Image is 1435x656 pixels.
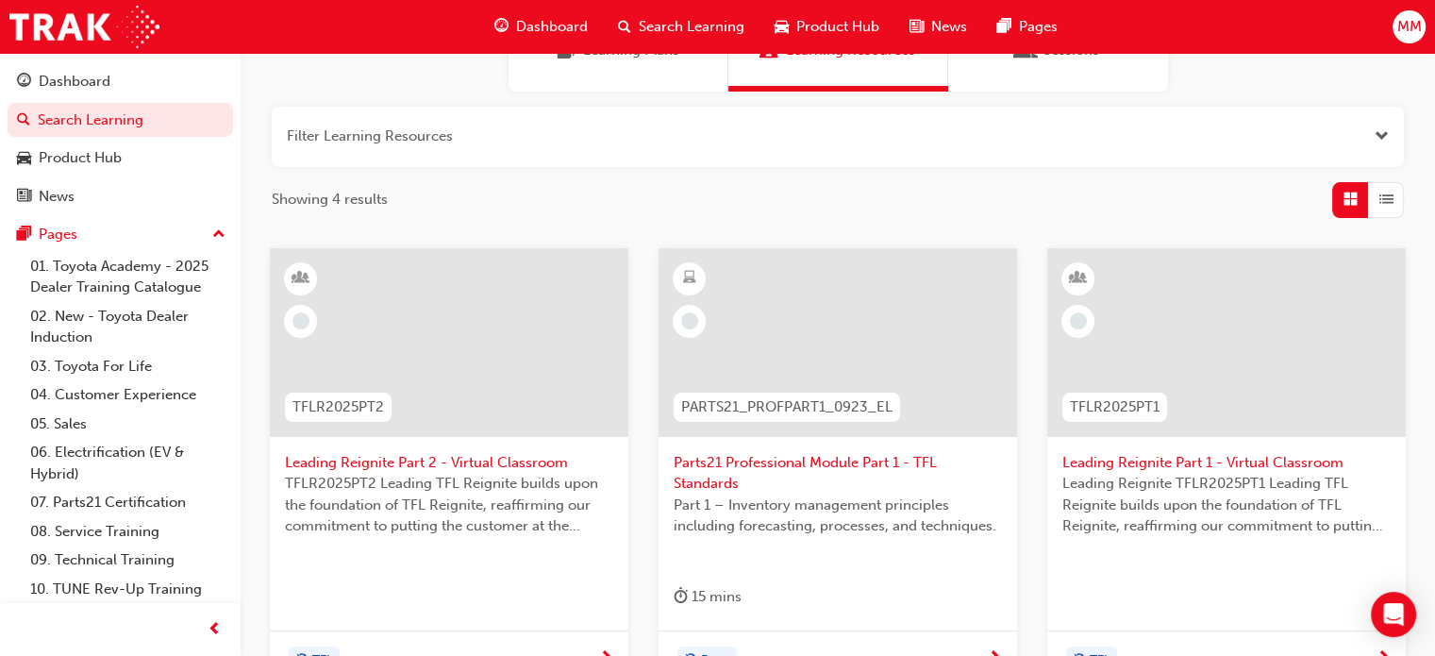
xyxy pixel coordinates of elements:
a: News [8,179,233,214]
a: 10. TUNE Rev-Up Training [23,575,233,604]
a: 09. Technical Training [23,546,233,575]
span: TFLR2025PT2 Leading TFL Reignite builds upon the foundation of TFL Reignite, reaffirming our comm... [285,473,613,537]
span: Leading Reignite Part 1 - Virtual Classroom [1062,452,1391,474]
span: news-icon [909,15,924,39]
span: Leading Reignite Part 2 - Virtual Classroom [285,452,613,474]
span: News [931,16,967,38]
div: News [39,186,75,208]
div: Dashboard [39,71,110,93]
span: TFLR2025PT1 [1070,396,1160,418]
a: 08. Service Training [23,517,233,547]
a: Dashboard [8,64,233,99]
span: Leading Reignite TFLR2025PT1 Leading TFL Reignite builds upon the foundation of TFL Reignite, rea... [1062,473,1391,537]
a: 05. Sales [23,410,233,439]
span: learningRecordVerb_NONE-icon [292,312,309,329]
button: Pages [8,217,233,252]
span: Product Hub [796,16,879,38]
a: guage-iconDashboard [479,8,603,46]
a: search-iconSearch Learning [603,8,759,46]
span: search-icon [17,112,30,129]
span: learningResourceType_INSTRUCTOR_LED-icon [294,266,308,291]
span: learningResourceType_ELEARNING-icon [683,266,696,291]
span: pages-icon [997,15,1011,39]
span: Part 1 – Inventory management principles including forecasting, processes, and techniques. [674,495,1002,537]
span: learningResourceType_INSTRUCTOR_LED-icon [1072,266,1085,291]
div: 15 mins [674,585,742,609]
span: PARTS21_PROFPART1_0923_EL [681,396,893,418]
span: Pages [1019,16,1058,38]
span: car-icon [17,150,31,167]
span: Sessions [1017,40,1036,61]
span: Search Learning [639,16,744,38]
span: up-icon [212,223,225,247]
a: pages-iconPages [982,8,1073,46]
span: duration-icon [674,585,688,609]
div: Open Intercom Messenger [1371,592,1416,637]
a: 02. New - Toyota Dealer Induction [23,302,233,352]
a: car-iconProduct Hub [759,8,894,46]
a: 01. Toyota Academy - 2025 Dealer Training Catalogue [23,252,233,302]
span: Dashboard [516,16,588,38]
span: prev-icon [208,618,222,642]
span: learningRecordVerb_NONE-icon [1070,312,1087,329]
span: car-icon [775,15,789,39]
span: Learning Plans [557,40,576,61]
a: 07. Parts21 Certification [23,488,233,517]
span: TFLR2025PT2 [292,396,384,418]
button: DashboardSearch LearningProduct HubNews [8,60,233,217]
span: guage-icon [17,74,31,91]
span: news-icon [17,189,31,206]
span: search-icon [618,15,631,39]
span: Parts21 Professional Module Part 1 - TFL Standards [674,452,1002,495]
a: 06. Electrification (EV & Hybrid) [23,438,233,488]
span: pages-icon [17,227,31,244]
a: Search Learning [8,103,233,138]
span: Grid [1343,189,1358,210]
div: Pages [39,224,77,245]
button: MM [1393,10,1426,43]
span: learningRecordVerb_NONE-icon [681,312,698,329]
span: Learning Resources [759,40,778,61]
span: Showing 4 results [272,189,388,210]
img: Trak [9,6,159,48]
a: Product Hub [8,141,233,176]
span: List [1379,189,1393,210]
button: Open the filter [1375,126,1389,147]
a: news-iconNews [894,8,982,46]
div: Product Hub [39,147,122,169]
a: 03. Toyota For Life [23,352,233,381]
span: guage-icon [494,15,509,39]
span: MM [1396,16,1421,38]
a: 04. Customer Experience [23,380,233,410]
